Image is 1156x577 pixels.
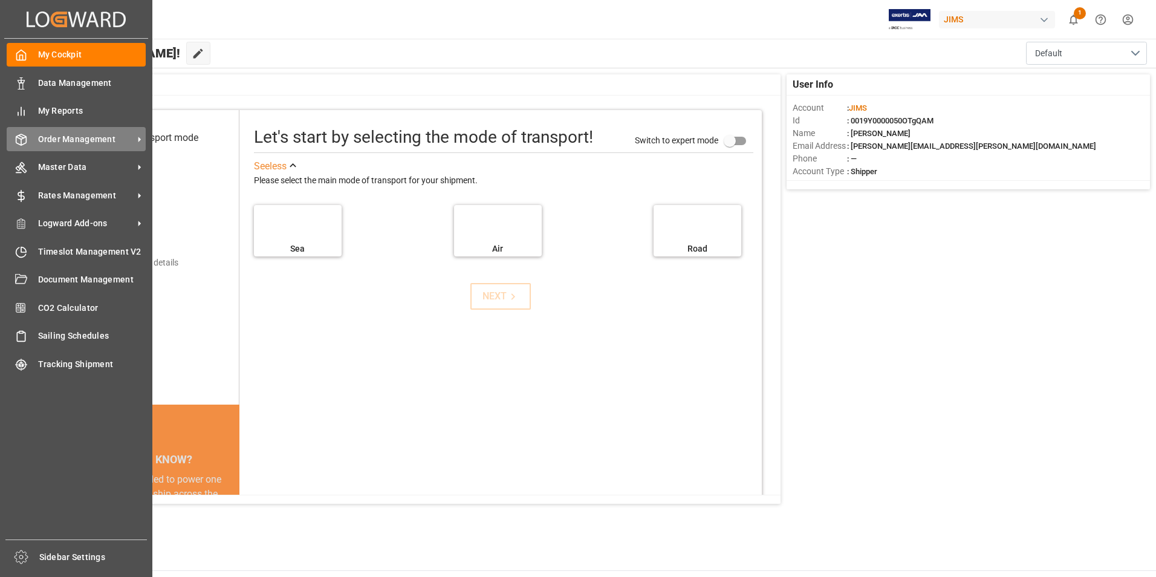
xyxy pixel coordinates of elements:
div: NEXT [482,289,519,304]
span: Rates Management [38,189,134,202]
span: Timeslot Management V2 [38,246,146,258]
span: Default [1035,47,1062,60]
button: open menu [1026,42,1147,65]
span: : 0019Y0000050OTgQAM [847,116,934,125]
div: Road [660,243,735,255]
div: Add shipping details [103,256,178,269]
div: Air [460,243,536,255]
a: My Cockpit [7,43,146,67]
span: Logward Add-ons [38,217,134,230]
div: Sea [260,243,336,255]
button: next slide / item [222,472,239,574]
span: Sidebar Settings [39,551,148,564]
span: : — [847,154,857,163]
span: User Info [793,77,833,92]
span: : [PERSON_NAME] [847,129,911,138]
span: Name [793,127,847,140]
button: JIMS [939,8,1060,31]
span: My Cockpit [38,48,146,61]
a: My Reports [7,99,146,123]
span: : [PERSON_NAME][EMAIL_ADDRESS][PERSON_NAME][DOMAIN_NAME] [847,142,1096,151]
span: Hello [PERSON_NAME]! [50,42,180,65]
a: Tracking Shipment [7,352,146,376]
span: Tracking Shipment [38,358,146,371]
span: Phone [793,152,847,165]
span: Sailing Schedules [38,330,146,342]
button: NEXT [470,283,531,310]
span: Document Management [38,273,146,286]
a: Timeslot Management V2 [7,240,146,263]
span: Email Address [793,140,847,152]
div: Please select the main mode of transport for your shipment. [254,174,753,188]
button: Help Center [1087,6,1114,33]
span: CO2 Calculator [38,302,146,315]
span: JIMS [849,103,867,112]
span: Switch to expert mode [635,135,718,145]
a: Data Management [7,71,146,94]
span: Master Data [38,161,134,174]
span: : Shipper [847,167,877,176]
div: Let's start by selecting the mode of transport! [254,125,593,150]
span: Account [793,102,847,114]
a: CO2 Calculator [7,296,146,319]
img: Exertis%20JAM%20-%20Email%20Logo.jpg_1722504956.jpg [889,9,930,30]
div: See less [254,159,287,174]
span: 1 [1074,7,1086,19]
span: Account Type [793,165,847,178]
span: My Reports [38,105,146,117]
a: Document Management [7,268,146,292]
div: JIMS [939,11,1055,28]
span: Data Management [38,77,146,90]
button: show 1 new notifications [1060,6,1087,33]
a: Sailing Schedules [7,324,146,348]
span: Order Management [38,133,134,146]
span: : [847,103,867,112]
span: Id [793,114,847,127]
